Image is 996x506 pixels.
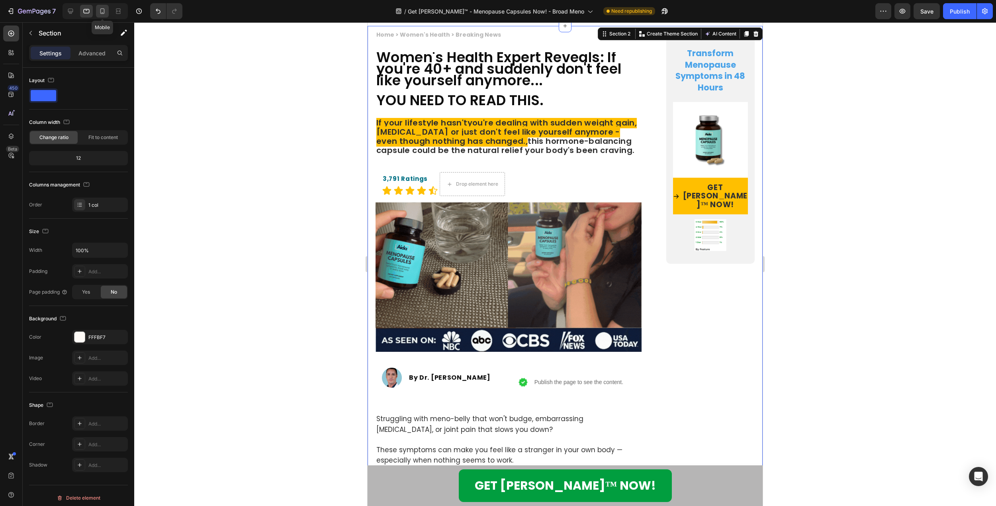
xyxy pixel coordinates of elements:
div: Add... [88,420,126,428]
span: Yes [82,288,90,296]
div: Video [29,375,42,382]
p: Section [39,28,104,38]
div: Image [29,354,43,361]
div: Padding [29,268,47,275]
p: 7 [52,6,56,16]
div: 1 col [88,202,126,209]
div: Background [29,314,68,324]
input: Auto [72,243,127,257]
div: Color [29,333,41,341]
p: Settings [39,49,62,57]
div: Beta [6,146,19,152]
div: Publish [950,7,970,16]
span: / [404,7,406,16]
span: Save [920,8,933,15]
span: Fit to content [88,134,118,141]
div: Delete element [57,493,100,503]
div: Shape [29,400,55,411]
div: Order [29,201,42,208]
iframe: Design area [368,22,763,506]
div: Add... [88,268,126,275]
button: Delete element [29,492,128,504]
button: 7 [3,3,59,19]
div: 450 [8,85,19,91]
button: Publish [943,3,976,19]
div: Page padding [29,288,68,296]
div: Width [29,247,42,254]
div: Corner [29,441,45,448]
div: Layout [29,75,56,86]
div: Add... [88,441,126,448]
div: Columns management [29,180,91,190]
span: Get [PERSON_NAME]™ - Menopause Capsules Now! - Broad Meno [408,7,584,16]
button: Save [914,3,940,19]
span: Need republishing [611,8,652,15]
div: Add... [88,375,126,382]
div: 12 [31,153,126,164]
div: Undo/Redo [150,3,182,19]
div: Border [29,420,45,427]
p: Advanced [78,49,106,57]
span: No [111,288,117,296]
div: Add... [88,462,126,469]
div: Column width [29,117,71,128]
span: Change ratio [39,134,68,141]
div: Open Intercom Messenger [969,467,988,486]
div: FFFBF7 [88,334,126,341]
div: Add... [88,355,126,362]
div: Shadow [29,461,47,469]
div: Size [29,226,50,237]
